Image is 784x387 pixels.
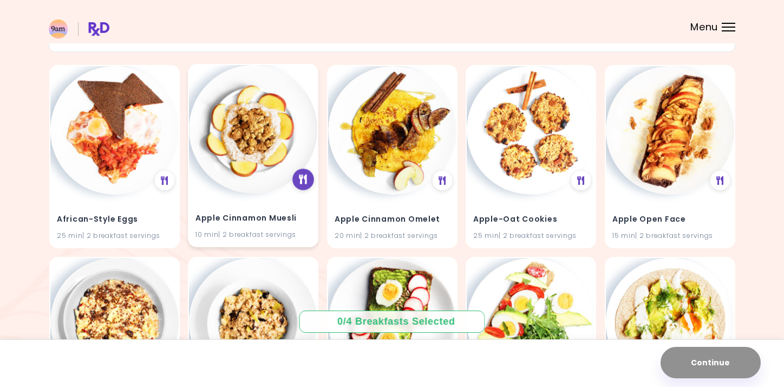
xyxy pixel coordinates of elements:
[337,315,447,328] div: 0 / 4 Breakfasts Selected
[473,230,589,241] div: 25 min | 2 breakfast servings
[432,170,452,190] div: See Meal Plan
[292,169,314,190] div: See Meal Plan
[335,230,450,241] div: 20 min | 2 breakfast servings
[612,211,728,228] h4: Apple Open Face
[154,170,174,190] div: See Meal Plan
[335,211,450,228] h4: Apple Cinnamon Omelet
[57,211,172,228] h4: African-Style Eggs
[571,170,591,190] div: See Meal Plan
[612,230,728,241] div: 15 min | 2 breakfast servings
[195,229,311,240] div: 10 min | 2 breakfast servings
[49,20,109,38] img: RxDiet
[57,230,172,241] div: 25 min | 2 breakfast servings
[690,22,718,32] span: Menu
[195,210,311,227] h4: Apple Cinnamon Muesli
[710,170,729,190] div: See Meal Plan
[473,211,589,228] h4: Apple-Oat Cookies
[661,347,761,378] button: Continue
